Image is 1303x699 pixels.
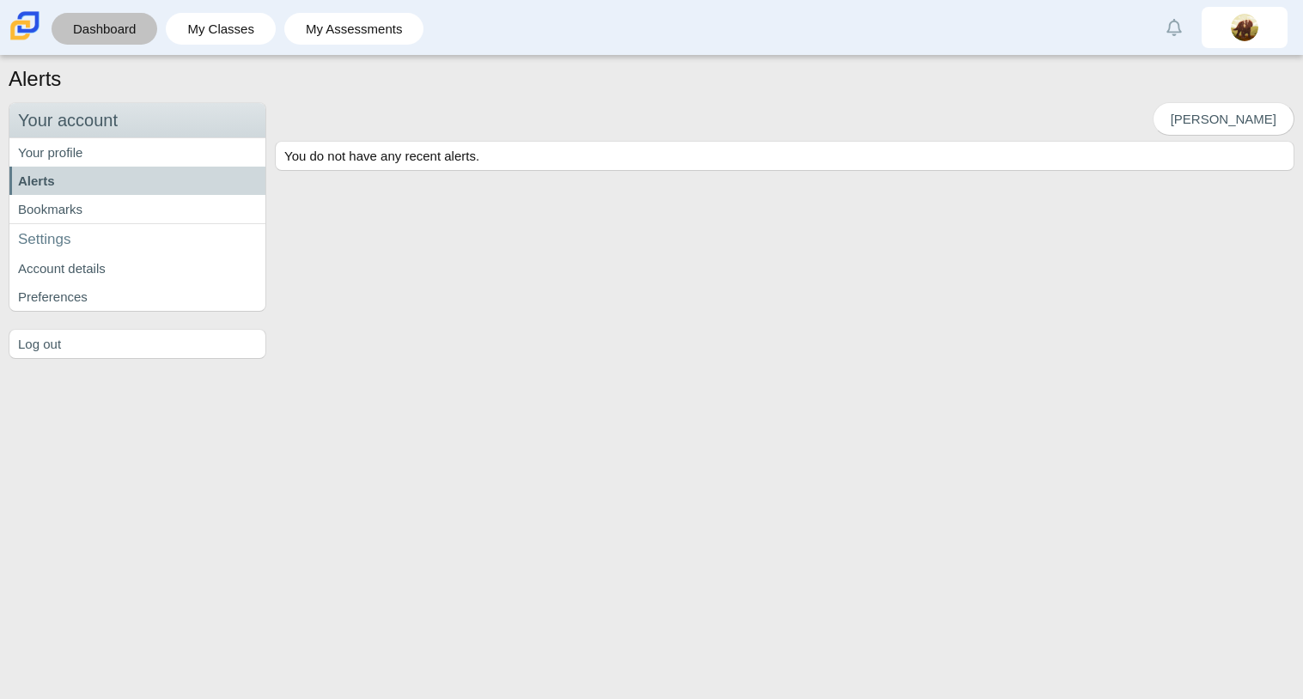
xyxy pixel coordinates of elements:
[60,13,149,45] a: Dashboard
[7,8,43,44] img: Carmen School of Science & Technology
[7,32,43,46] a: Carmen School of Science & Technology
[9,283,265,311] a: Preferences
[1171,112,1276,126] span: [PERSON_NAME]
[9,138,265,167] a: Your profile
[9,195,265,223] a: Bookmarks
[9,64,61,94] h1: Alerts
[1202,7,1288,48] a: elaiyah.hair.BYonOH
[293,13,416,45] a: My Assessments
[1231,14,1258,41] img: elaiyah.hair.BYonOH
[9,254,265,283] a: Account details
[9,330,265,358] a: Log out
[174,13,267,45] a: My Classes
[9,167,265,195] a: Alerts
[1155,9,1193,46] a: Alerts
[9,223,265,255] h3: Settings
[9,103,265,138] h3: Your account
[276,142,1294,170] div: You do not have any recent alerts.
[1153,102,1294,136] a: [PERSON_NAME]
